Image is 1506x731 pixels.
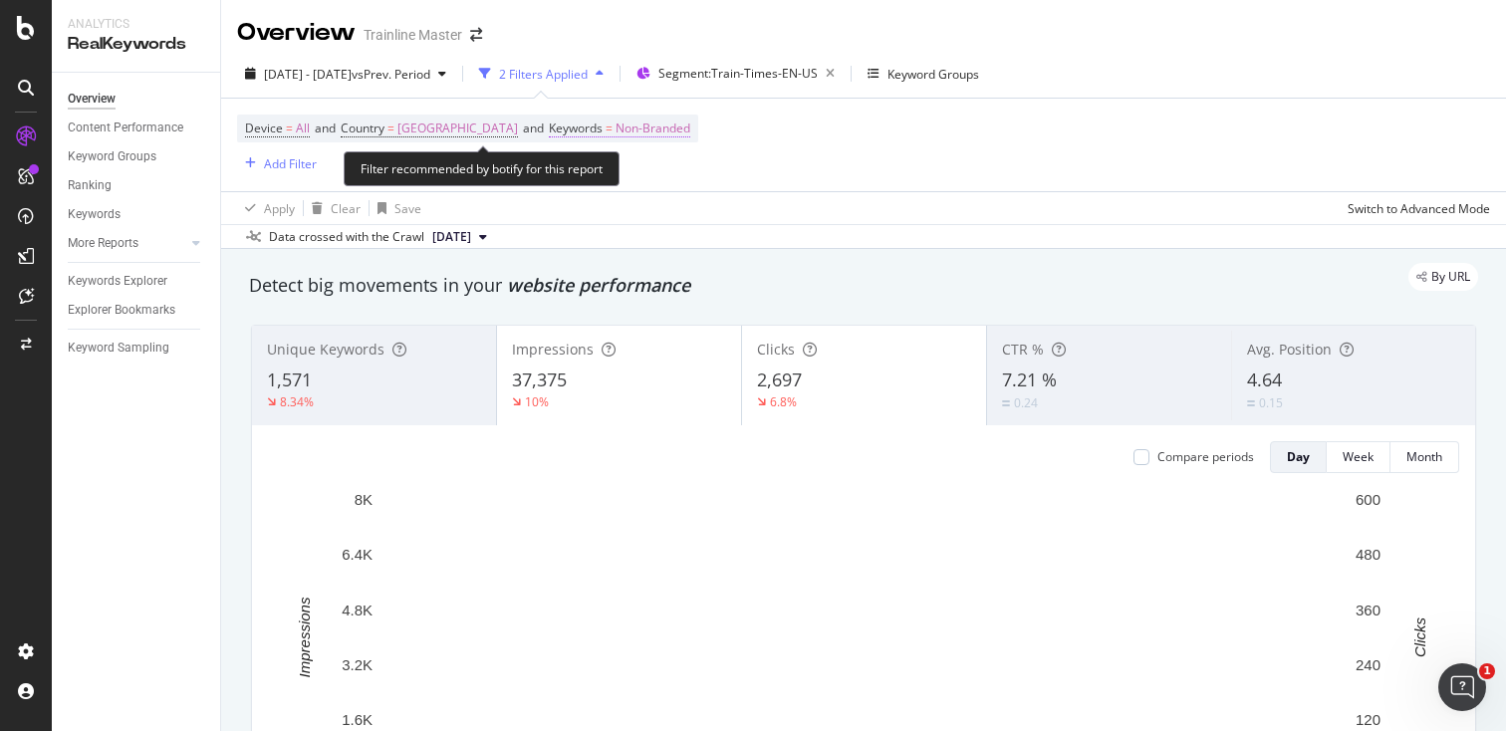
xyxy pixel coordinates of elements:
text: 6.4K [342,546,373,563]
span: Keywords [549,120,603,136]
span: vs Prev. Period [352,66,430,83]
div: Save [394,200,421,217]
div: Month [1406,448,1442,465]
span: 2025 Sep. 21st [432,228,471,246]
div: Keyword Groups [887,66,979,83]
text: Impressions [296,597,313,677]
text: 4.8K [342,602,373,618]
div: Filter recommended by botify for this report [344,151,620,186]
button: Switch to Advanced Mode [1340,192,1490,224]
span: and [315,120,336,136]
span: Avg. Position [1247,340,1332,359]
span: and [523,120,544,136]
div: Overview [237,16,356,50]
text: 8K [355,491,373,508]
button: Keyword Groups [860,58,987,90]
text: 600 [1356,491,1380,508]
div: Keywords Explorer [68,271,167,292]
span: 7.21 % [1002,367,1057,391]
div: Day [1287,448,1310,465]
button: Week [1327,441,1390,473]
div: Overview [68,89,116,110]
div: arrow-right-arrow-left [470,28,482,42]
button: Month [1390,441,1459,473]
div: RealKeywords [68,33,204,56]
button: Segment:Train-Times-EN-US [628,58,843,90]
a: Keywords [68,204,206,225]
iframe: Intercom live chat [1438,663,1486,711]
span: = [286,120,293,136]
div: Ranking [68,175,112,196]
div: Add Filter [264,155,317,172]
span: CTR % [1002,340,1044,359]
span: Unique Keywords [267,340,384,359]
span: 1,571 [267,367,312,391]
text: 120 [1356,711,1380,728]
div: legacy label [1408,263,1478,291]
span: 1 [1479,663,1495,679]
span: Segment: Train-Times-EN-US [658,65,818,82]
span: Impressions [512,340,594,359]
a: Keywords Explorer [68,271,206,292]
a: Ranking [68,175,206,196]
text: Clicks [1411,616,1428,656]
span: 37,375 [512,367,567,391]
text: 3.2K [342,656,373,673]
div: Content Performance [68,118,183,138]
div: More Reports [68,233,138,254]
a: Keyword Groups [68,146,206,167]
span: [DATE] - [DATE] [264,66,352,83]
button: Save [370,192,421,224]
img: Equal [1002,400,1010,406]
div: 0.15 [1259,394,1283,411]
span: By URL [1431,271,1470,283]
span: = [387,120,394,136]
div: 6.8% [770,393,797,410]
text: 240 [1356,656,1380,673]
button: 2 Filters Applied [471,58,612,90]
a: Overview [68,89,206,110]
img: Equal [1247,400,1255,406]
div: 0.24 [1014,394,1038,411]
a: Keyword Sampling [68,338,206,359]
span: All [296,115,310,142]
a: More Reports [68,233,186,254]
span: Non-Branded [616,115,690,142]
button: [DATE] [424,225,495,249]
div: Trainline Master [364,25,462,45]
span: = [606,120,613,136]
span: 2,697 [757,367,802,391]
button: Day [1270,441,1327,473]
a: Explorer Bookmarks [68,300,206,321]
button: [DATE] - [DATE]vsPrev. Period [237,58,454,90]
span: Country [341,120,384,136]
span: Clicks [757,340,795,359]
button: Apply [237,192,295,224]
div: Keywords [68,204,121,225]
text: 480 [1356,546,1380,563]
button: Clear [304,192,361,224]
div: Keyword Sampling [68,338,169,359]
div: Week [1343,448,1374,465]
button: Add Filter [237,151,317,175]
div: Apply [264,200,295,217]
div: 10% [525,393,549,410]
text: 1.6K [342,711,373,728]
div: Keyword Groups [68,146,156,167]
span: 4.64 [1247,367,1282,391]
div: 2 Filters Applied [499,66,588,83]
div: Analytics [68,16,204,33]
div: 8.34% [280,393,314,410]
span: [GEOGRAPHIC_DATA] [397,115,518,142]
div: Compare periods [1157,448,1254,465]
div: Clear [331,200,361,217]
div: Switch to Advanced Mode [1348,200,1490,217]
text: 360 [1356,602,1380,618]
span: Device [245,120,283,136]
div: Explorer Bookmarks [68,300,175,321]
a: Content Performance [68,118,206,138]
div: Data crossed with the Crawl [269,228,424,246]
